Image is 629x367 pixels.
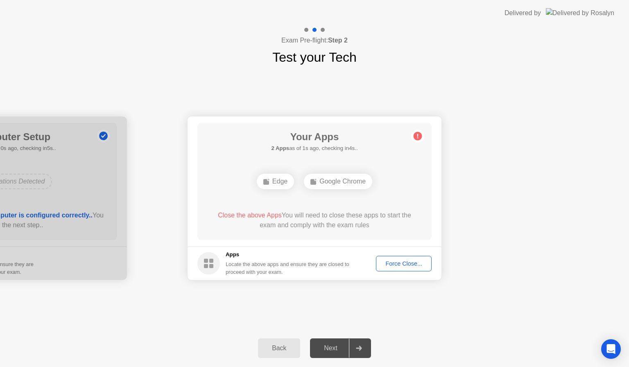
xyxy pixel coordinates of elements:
[312,345,349,352] div: Next
[505,8,541,18] div: Delivered by
[272,47,357,67] h1: Test your Tech
[271,130,357,144] h1: Your Apps
[257,174,294,189] div: Edge
[271,144,357,152] h5: as of 1s ago, checking in4s..
[310,338,371,358] button: Next
[281,36,348,45] h4: Exam Pre-flight:
[328,37,348,44] b: Step 2
[209,210,420,230] div: You will need to close these apps to start the exam and comply with the exam rules
[304,174,372,189] div: Google Chrome
[546,8,614,18] img: Delivered by Rosalyn
[271,145,289,151] b: 2 Apps
[601,339,621,359] div: Open Intercom Messenger
[226,260,350,276] div: Locate the above apps and ensure they are closed to proceed with your exam.
[226,251,350,259] h5: Apps
[218,212,282,219] span: Close the above Apps
[258,338,300,358] button: Back
[376,256,432,271] button: Force Close...
[379,260,429,267] div: Force Close...
[260,345,298,352] div: Back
